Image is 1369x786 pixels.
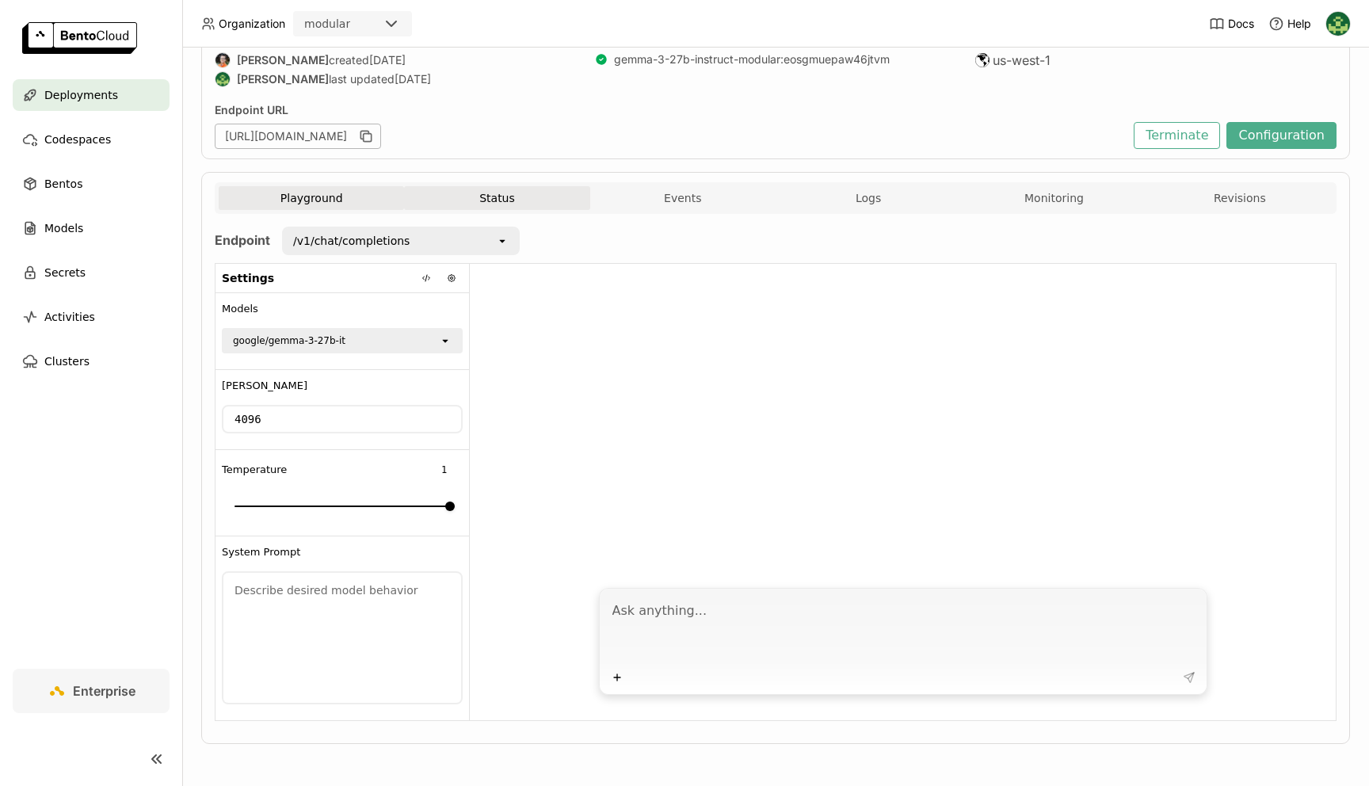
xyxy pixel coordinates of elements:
[1326,12,1350,36] img: Kevin Bi
[496,235,509,247] svg: open
[222,303,258,315] span: Models
[1228,17,1254,31] span: Docs
[215,52,576,68] div: created
[215,264,469,293] div: Settings
[590,186,776,210] button: Events
[44,130,111,149] span: Codespaces
[352,17,353,32] input: Selected modular.
[215,72,230,86] img: Kevin Bi
[993,52,1051,68] span: us-west-1
[215,71,576,87] div: last updated
[222,380,307,392] span: [PERSON_NAME]
[219,17,285,31] span: Organization
[961,186,1146,210] button: Monitoring
[44,219,83,238] span: Models
[13,345,170,377] a: Clusters
[1209,16,1254,32] a: Docs
[404,186,589,210] button: Status
[1268,16,1311,32] div: Help
[611,671,623,684] svg: Plus
[215,124,381,149] div: [URL][DOMAIN_NAME]
[13,124,170,155] a: Codespaces
[614,52,890,67] a: gemma-3-27b-instruct-modular:eosgmuepaw46jtvm
[439,334,452,347] svg: open
[304,16,350,32] div: modular
[1226,122,1337,149] button: Configuration
[13,257,170,288] a: Secrets
[44,307,95,326] span: Activities
[411,233,413,249] input: Selected /v1/chat/completions.
[1287,17,1311,31] span: Help
[395,72,431,86] span: [DATE]
[44,352,90,371] span: Clusters
[222,464,287,476] span: Temperature
[369,53,406,67] span: [DATE]
[44,86,118,105] span: Deployments
[22,22,137,54] img: logo
[73,683,135,699] span: Enterprise
[13,79,170,111] a: Deployments
[13,669,170,713] a: Enterprise
[233,333,345,349] div: google/gemma-3-27b-it
[1147,186,1333,210] button: Revisions
[13,212,170,244] a: Models
[13,301,170,333] a: Activities
[237,72,329,86] strong: [PERSON_NAME]
[219,186,404,210] button: Playground
[215,103,1126,117] div: Endpoint URL
[222,546,300,559] span: System Prompt
[215,53,230,67] img: Sean Sheng
[293,233,410,249] div: /v1/chat/completions
[44,263,86,282] span: Secrets
[1134,122,1220,149] button: Terminate
[215,232,270,248] strong: Endpoint
[426,460,462,479] input: Temperature
[237,53,329,67] strong: [PERSON_NAME]
[856,191,881,205] span: Logs
[13,168,170,200] a: Bentos
[44,174,82,193] span: Bentos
